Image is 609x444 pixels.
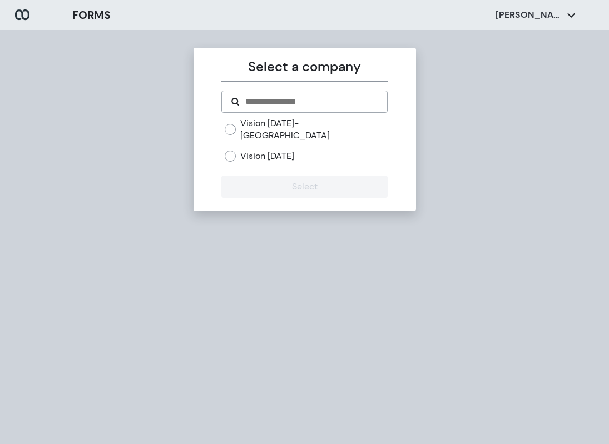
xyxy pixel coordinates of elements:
label: Vision [DATE]- [GEOGRAPHIC_DATA] [240,117,388,141]
input: Search [244,95,378,108]
p: Select a company [221,57,388,77]
button: Select [221,176,388,198]
h3: FORMS [72,7,111,23]
p: [PERSON_NAME] [496,9,562,21]
label: Vision [DATE] [240,150,294,162]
